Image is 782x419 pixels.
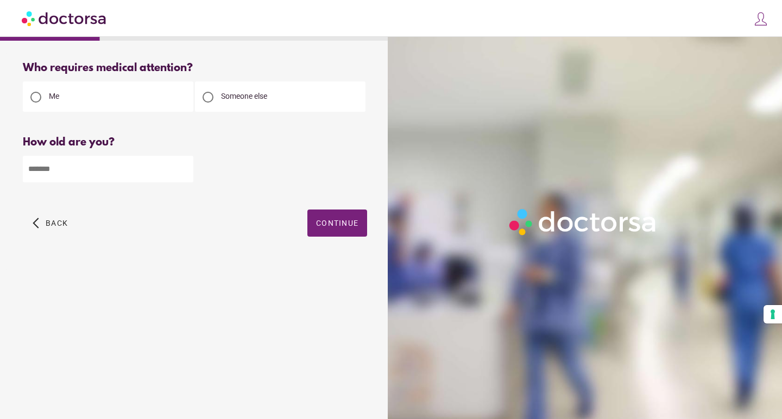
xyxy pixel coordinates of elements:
[316,219,358,227] span: Continue
[28,210,72,237] button: arrow_back_ios Back
[49,92,59,100] span: Me
[46,219,68,227] span: Back
[23,62,367,74] div: Who requires medical attention?
[22,6,108,30] img: Doctorsa.com
[307,210,367,237] button: Continue
[764,305,782,323] button: Your consent preferences for tracking technologies
[505,205,661,239] img: Logo-Doctorsa-trans-White-partial-flat.png
[221,92,267,100] span: Someone else
[753,11,768,27] img: icons8-customer-100.png
[23,136,367,149] div: How old are you?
